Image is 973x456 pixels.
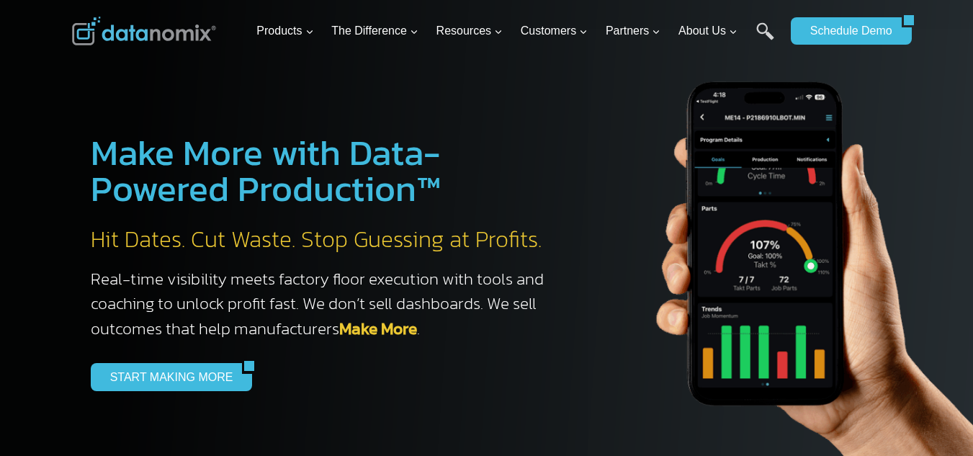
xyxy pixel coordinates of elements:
span: About Us [678,22,737,40]
h2: Hit Dates. Cut Waste. Stop Guessing at Profits. [91,225,559,255]
h1: Make More with Data-Powered Production™ [91,135,559,207]
a: Make More [339,316,417,341]
span: Resources [436,22,503,40]
a: Schedule Demo [791,17,902,45]
img: Datanomix [72,17,216,45]
a: Search [756,22,774,55]
nav: Primary Navigation [251,8,784,55]
span: Partners [606,22,660,40]
h3: Real-time visibility meets factory floor execution with tools and coaching to unlock profit fast.... [91,267,559,341]
iframe: Popup CTA [7,201,238,449]
a: START MAKING MORE [91,363,243,390]
span: Customers [521,22,588,40]
span: Products [256,22,313,40]
span: The Difference [331,22,418,40]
